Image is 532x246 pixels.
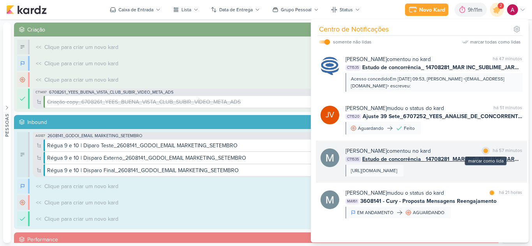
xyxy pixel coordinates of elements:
[404,125,415,132] div: Feito
[468,6,484,14] div: 9h11m
[47,154,377,162] div: Régua 9 e 10 | Disparo Externo_2608141_GODOI_EMAIL MARKETING_SETEMBRO
[47,98,315,106] div: Criação copy_6708261_YEES_BUENA_VISTA_CLUB_SUBIR_VÍDEO_META_ADS
[345,199,359,204] span: MA161
[363,112,522,120] span: Ajuste 39 Sete_6707252_YEES_ANALISE_DE_CONCORRENTES_v2
[493,104,522,112] div: há 51 minutos
[17,40,30,54] div: FAZER
[345,55,431,63] div: comentou no kard
[321,190,339,209] img: Mariana Amorim
[47,166,239,174] div: Régua 9 e 10 | Disparo Final_2608141_GODOI_EMAIL MARKETING_SETEMBRO
[321,106,339,124] div: Joney Viana
[17,89,30,109] div: FInalizado
[405,3,448,16] button: Novo Kard
[333,38,372,45] div: somente não lidas
[321,148,339,167] img: Mariana Amorim
[35,134,46,138] span: AG187
[321,57,339,75] img: Caroline Traven De Andrade
[360,197,497,205] span: 3608141 - Cury - Proposta Mensagens Reengajamento
[17,195,30,210] div: AGUARDANDO
[362,155,522,163] span: Estudo de concorrência_ 14708281_MAR INC_SUBLIME_JARDINS_PLANEJAMENTO ESTRATÉGICO
[4,113,11,136] div: Pessoas
[470,38,521,45] div: marcar todas como lidas
[345,104,444,112] div: mudou o status do kard
[345,190,387,196] b: [PERSON_NAME]
[499,189,522,197] div: há 21 horas
[3,23,11,243] button: Pessoas
[17,211,30,226] div: FInalizado
[17,56,30,71] div: FAZENDO
[27,236,481,244] div: Performance
[345,189,444,197] div: mudou o status do kard
[35,90,48,94] span: CT1497
[27,26,481,34] div: Criação
[47,154,246,162] div: Régua 9 e 10 | Disparo Externo_2608141_GODOI_EMAIL MARKETING_SETEMBRO
[493,147,522,155] div: há 57 minutos
[17,179,30,194] div: FAZENDO
[326,110,334,120] p: JV
[500,3,502,9] span: 2
[351,167,397,174] div: [URL][DOMAIN_NAME]
[357,209,393,216] div: EM ANDAMENTO
[345,148,387,154] b: [PERSON_NAME]
[48,134,142,138] span: 2608141_GODOI_EMAIL MARKETING_SETEMBRO
[345,114,361,119] span: CT1520
[47,141,238,150] div: Régua 9 e 10 | Diparo Teste_2608141_GODOI_EMAIL MARKETING_SETEMBRO
[6,5,47,14] img: kardz.app
[345,56,387,63] b: [PERSON_NAME]
[49,90,173,94] span: 6708261_YEES_BUENA_VISTA_CLUB_SUBIR_VÍDEO_META_ADS
[47,98,241,106] div: Criação copy_6708261_YEES_BUENA_VISTA_CLUB_SUBIR_VÍDEO_META_ADS
[345,105,387,112] b: [PERSON_NAME]
[493,55,522,63] div: há 47 minutos
[413,209,444,216] div: AGUARDANDO
[465,157,507,165] div: marcar como lida
[358,125,384,132] div: Aguardando
[351,75,516,89] div: Acesso concedidoEm [DATE] 09:53, [PERSON_NAME] <[EMAIL_ADDRESS][DOMAIN_NAME]> escreveu:
[507,4,518,15] img: Alessandra Gomes
[27,118,481,126] div: Inbound
[345,65,361,70] span: CT1535
[47,141,377,150] div: Régua 9 e 10 | Diparo Teste_2608141_GODOI_EMAIL MARKETING_SETEMBRO
[345,147,431,155] div: comentou no kard
[345,157,361,162] span: CT1535
[17,72,30,87] div: AGUARDANDO
[419,6,445,14] div: Novo Kard
[47,166,376,174] div: Régua 9 e 10 | Disparo Final_2608141_GODOI_EMAIL MARKETING_SETEMBRO
[362,63,522,72] span: Estudo de concorrência_ 14708281_MAR INC_SUBLIME_JARDINS_PLANEJAMENTO ESTRATÉGICO
[319,24,389,35] div: Centro de Notificações
[17,132,30,177] div: FAZER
